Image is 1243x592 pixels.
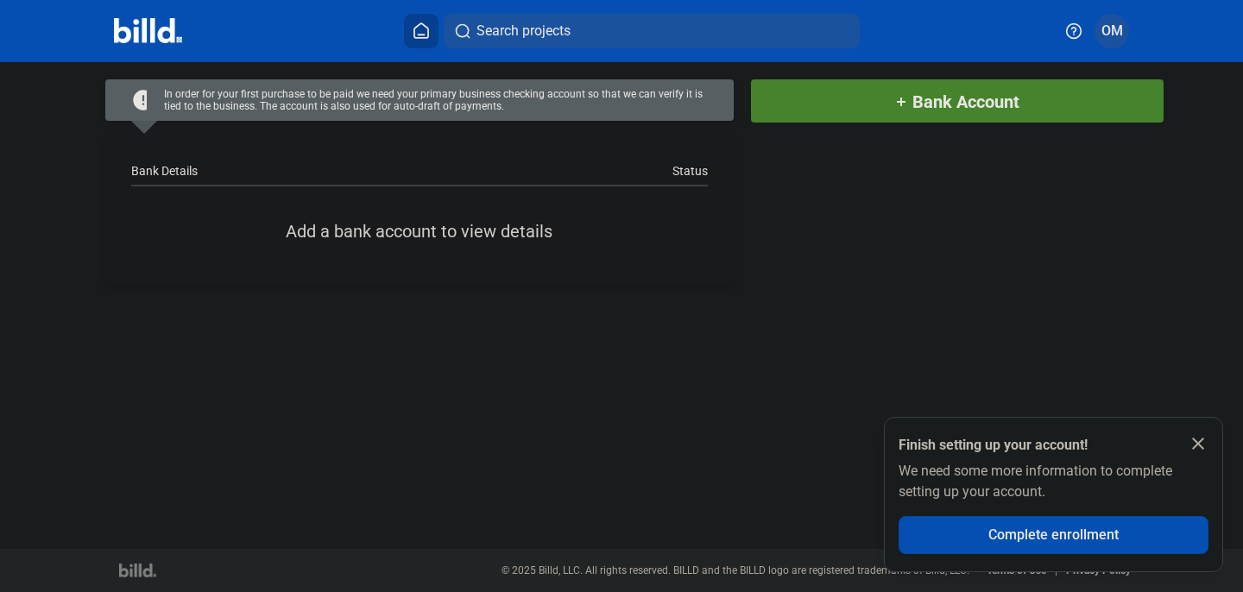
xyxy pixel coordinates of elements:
[1188,433,1208,454] mat-icon: close
[119,564,156,577] img: logo
[131,88,147,112] mat-icon: error
[899,456,1208,516] div: We need some more information to complete setting up your account.
[988,526,1119,543] span: Complete enrollment
[1095,14,1129,48] button: OM
[894,95,908,109] mat-icon: add
[502,564,969,576] p: © 2025 Billd, LLC. All rights reserved. BILLD and the BILLD logo are registered trademarks of Bil...
[114,18,182,43] img: Billd Company Logo
[164,88,707,112] div: In order for your first purchase to be paid we need your primary business checking account so tha...
[672,164,708,178] div: Status
[1101,21,1123,41] span: OM
[899,516,1208,554] button: Complete enrollment
[751,79,1164,123] button: Bank Account
[476,21,571,41] span: Search projects
[444,14,860,48] button: Search projects
[131,164,420,178] div: Bank Details
[131,221,708,242] div: Add a bank account to view details
[899,435,1208,456] div: Finish setting up your account!
[912,91,1019,112] span: Bank Account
